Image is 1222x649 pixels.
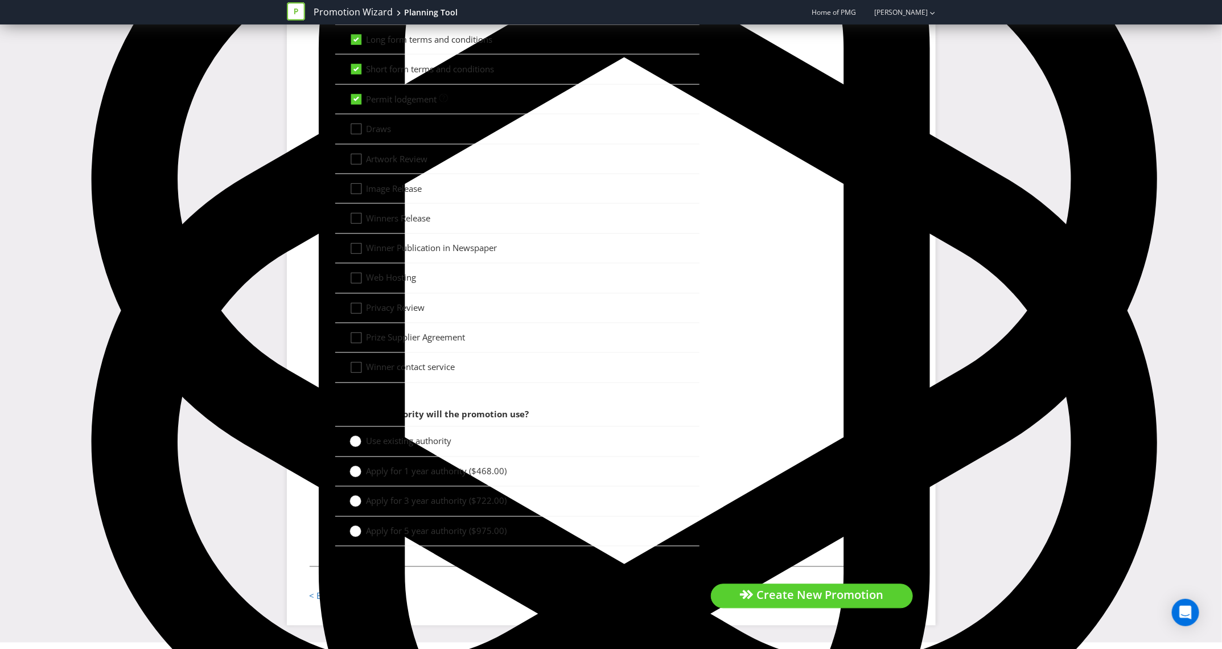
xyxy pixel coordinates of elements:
[863,7,928,17] a: [PERSON_NAME]
[367,63,495,75] span: Short form terms and conditions
[367,272,417,284] span: Web Hosting
[367,153,428,165] span: Artwork Review
[812,7,857,17] span: Home of PMG
[367,332,466,343] span: Prize Supplier Agreement
[404,7,458,18] div: Planning Tool
[367,362,455,373] span: Winner contact service
[711,584,913,609] button: Create New Promotion
[314,6,393,19] a: Promotion Wizard
[757,588,884,603] span: Create New Promotion
[367,212,431,224] span: Winners Release
[367,183,422,194] span: Image Release
[367,302,425,314] span: Privacy Review
[367,495,507,507] span: Apply for 3 year authority ($722.00)
[367,243,497,254] span: Winner Publication in Newspaper
[367,93,437,105] span: Permit lodgement
[367,436,452,447] span: Use existing authority
[367,123,392,134] span: Draws
[367,466,507,477] span: Apply for 1 year authority ($468.00)
[1172,599,1199,626] div: Open Intercom Messenger
[367,525,507,537] span: Apply for 5 year authority ($975.00)
[367,34,493,45] span: Long form terms and conditions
